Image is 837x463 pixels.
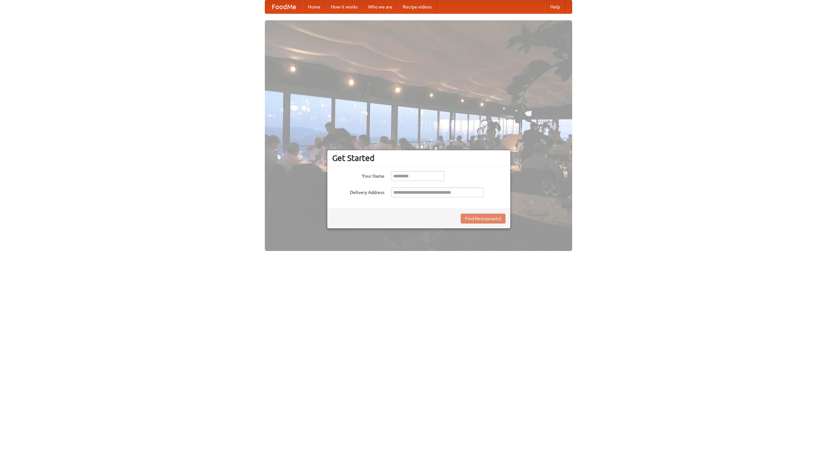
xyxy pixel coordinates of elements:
a: How it works [326,0,363,13]
h3: Get Started [332,153,505,163]
label: Your Name [332,171,384,179]
label: Delivery Address [332,187,384,196]
a: Home [303,0,326,13]
a: Help [545,0,565,13]
a: Recipe videos [398,0,437,13]
a: Who we are [363,0,398,13]
button: Find Restaurants! [461,214,505,223]
a: FoodMe [265,0,303,13]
